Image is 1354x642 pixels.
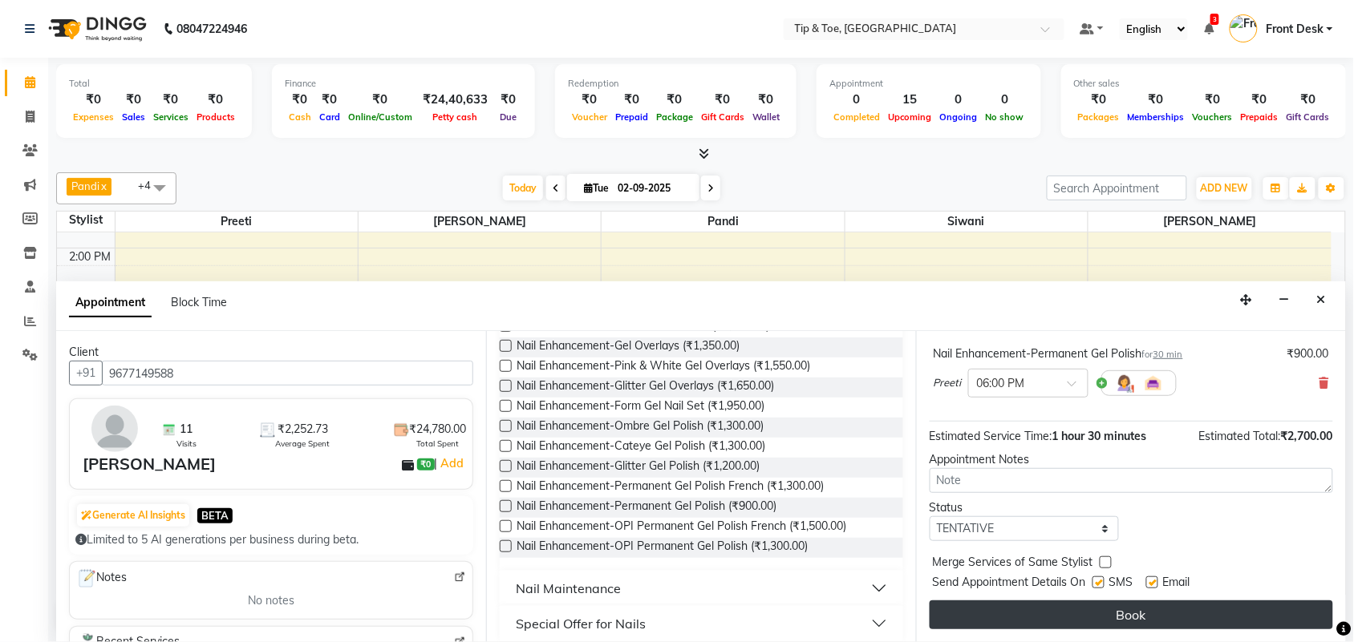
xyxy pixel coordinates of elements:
[102,361,473,386] input: Search by Name/Mobile/Email/Code
[1109,574,1133,594] span: SMS
[1124,111,1189,123] span: Memberships
[568,77,784,91] div: Redemption
[116,212,358,232] span: Preeti
[176,6,247,51] b: 08047224946
[1052,429,1147,443] span: 1 hour 30 minutes
[516,614,646,633] div: Special Offer for Nails
[611,91,652,109] div: ₹0
[438,454,466,473] a: Add
[193,111,239,123] span: Products
[930,499,1119,516] div: Status
[934,375,962,391] span: Preeti
[429,111,482,123] span: Petty cash
[1189,111,1237,123] span: Vouchers
[1124,91,1189,109] div: ₹0
[1189,91,1237,109] div: ₹0
[76,568,127,589] span: Notes
[517,498,776,518] span: Nail Enhancement-Permanent Gel Polish (₹900.00)
[697,111,748,123] span: Gift Cards
[171,295,227,309] span: Block Time
[829,111,884,123] span: Completed
[517,398,764,418] span: Nail Enhancement-Form Gel Nail Set (₹1,950.00)
[1153,349,1183,360] span: 30 min
[936,91,982,109] div: 0
[517,458,760,478] span: Nail Enhancement-Glitter Gel Polish (₹1,200.00)
[176,438,197,450] span: Visits
[1287,345,1329,362] div: ₹900.00
[580,182,613,194] span: Tue
[416,91,494,109] div: ₹24,40,633
[1047,176,1187,200] input: Search Appointment
[344,91,416,109] div: ₹0
[69,91,118,109] div: ₹0
[69,289,152,317] span: Appointment
[1310,288,1333,313] button: Close
[748,111,784,123] span: Wallet
[1197,177,1252,200] button: ADD NEW
[748,91,784,109] div: ₹0
[1144,373,1163,393] img: Interior.png
[149,91,193,109] div: ₹0
[285,111,315,123] span: Cash
[197,508,233,523] span: BETA
[568,91,611,109] div: ₹0
[69,111,118,123] span: Expenses
[506,609,897,638] button: Special Offer for Nails
[1088,212,1332,232] span: [PERSON_NAME]
[982,111,1028,123] span: No show
[503,176,543,200] span: Today
[517,518,846,538] span: Nail Enhancement-OPI Permanent Gel Polish French (₹1,500.00)
[933,554,1093,574] span: Merge Services of Same Stylist
[602,212,844,232] span: Pandi
[248,592,294,609] span: No notes
[884,111,936,123] span: Upcoming
[1163,574,1190,594] span: Email
[1210,14,1219,25] span: 3
[417,458,434,471] span: ₹0
[118,91,149,109] div: ₹0
[930,600,1333,629] button: Book
[149,111,193,123] span: Services
[1237,111,1283,123] span: Prepaids
[1230,14,1258,42] img: Front Desk
[1201,182,1248,194] span: ADD NEW
[506,574,897,603] button: Nail Maintenance
[1283,111,1334,123] span: Gift Cards
[936,111,982,123] span: Ongoing
[285,77,522,91] div: Finance
[930,429,1052,443] span: Estimated Service Time:
[193,91,239,109] div: ₹0
[278,421,328,438] span: ₹2,252.73
[1074,91,1124,109] div: ₹0
[496,111,521,123] span: Due
[517,538,808,558] span: Nail Enhancement-OPI Permanent Gel Polish (₹1,300.00)
[517,357,810,378] span: Nail Enhancement-Pink & White Gel Overlays (₹1,550.00)
[83,452,216,476] div: [PERSON_NAME]
[884,91,936,109] div: 15
[315,91,344,109] div: ₹0
[934,345,1183,362] div: Nail Enhancement-Permanent Gel Polish
[77,504,189,527] button: Generate AI Insights
[118,111,149,123] span: Sales
[71,180,99,192] span: Pandi
[652,91,697,109] div: ₹0
[1266,21,1324,38] span: Front Desk
[57,212,115,228] div: Stylist
[517,337,740,357] span: Nail Enhancement-Gel Overlays (₹1,350.00)
[516,579,621,598] div: Nail Maintenance
[69,361,103,386] button: +91
[1199,429,1281,443] span: Estimated Total:
[315,111,344,123] span: Card
[416,438,459,450] span: Total Spent
[517,478,824,498] span: Nail Enhancement-Permanent Gel Polish French (₹1,300.00)
[933,574,1086,594] span: Send Appointment Details On
[1237,91,1283,109] div: ₹0
[409,421,466,438] span: ₹24,780.00
[1142,349,1183,360] small: for
[69,344,473,361] div: Client
[517,438,765,458] span: Nail Enhancement-Cateye Gel Polish (₹1,300.00)
[930,451,1333,468] div: Appointment Notes
[1074,111,1124,123] span: Packages
[829,77,1028,91] div: Appointment
[1281,429,1333,443] span: ₹2,700.00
